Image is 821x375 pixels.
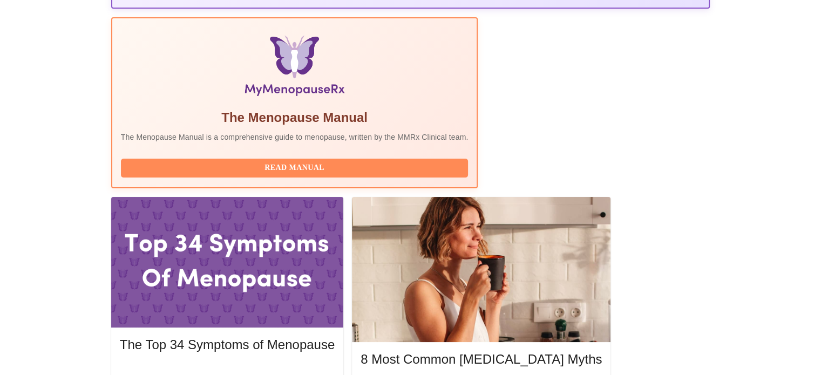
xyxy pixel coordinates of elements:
h5: The Top 34 Symptoms of Menopause [120,336,335,353]
h5: The Menopause Manual [121,109,469,126]
a: Read Manual [121,162,471,172]
button: Read Manual [121,159,469,178]
h5: 8 Most Common [MEDICAL_DATA] Myths [361,351,602,368]
span: Read Manual [132,161,458,175]
p: The Menopause Manual is a comprehensive guide to menopause, written by the MMRx Clinical team. [121,132,469,142]
img: Menopause Manual [176,36,413,100]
